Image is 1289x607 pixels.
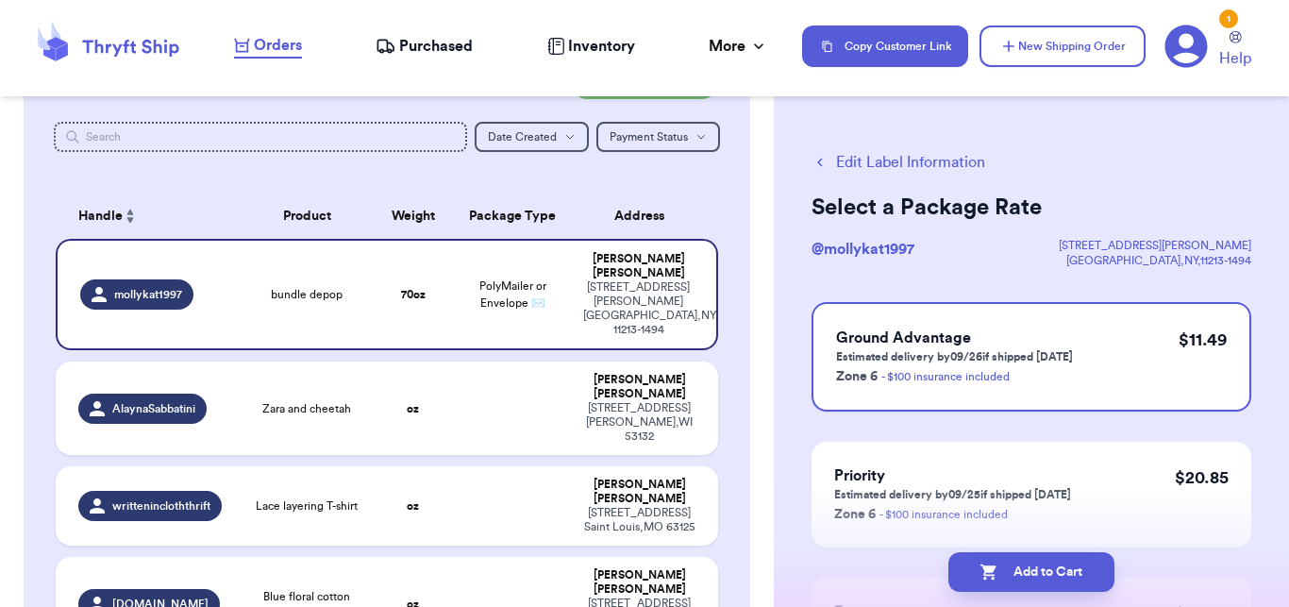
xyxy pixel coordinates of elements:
[256,498,358,514] span: Lace layering T-shirt
[54,122,467,152] input: Search
[812,151,985,174] button: Edit Label Information
[583,478,695,506] div: [PERSON_NAME] [PERSON_NAME]
[78,207,123,227] span: Handle
[1059,253,1251,268] div: [GEOGRAPHIC_DATA] , NY , 11213-1494
[399,35,473,58] span: Purchased
[1175,464,1229,491] p: $ 20.85
[262,401,351,416] span: Zara and cheetah
[948,552,1114,592] button: Add to Cart
[583,252,694,280] div: [PERSON_NAME] [PERSON_NAME]
[123,205,138,228] button: Sort ascending
[583,568,695,597] div: [PERSON_NAME] [PERSON_NAME]
[241,194,373,239] th: Product
[1219,31,1251,70] a: Help
[610,131,688,143] span: Payment Status
[583,373,695,401] div: [PERSON_NAME] [PERSON_NAME]
[834,508,876,521] span: Zone 6
[376,35,473,58] a: Purchased
[836,330,971,346] span: Ground Advantage
[112,401,195,416] span: AlaynaSabbatini
[234,34,302,59] a: Orders
[568,35,635,58] span: Inventory
[1164,25,1208,68] a: 1
[1219,47,1251,70] span: Help
[979,25,1146,67] button: New Shipping Order
[812,242,914,257] span: @ mollykat1997
[802,25,968,67] button: Copy Customer Link
[401,289,426,300] strong: 70 oz
[488,131,557,143] span: Date Created
[583,280,694,337] div: [STREET_ADDRESS][PERSON_NAME] [GEOGRAPHIC_DATA] , NY 11213-1494
[881,371,1010,382] a: - $100 insurance included
[879,509,1008,520] a: - $100 insurance included
[453,194,572,239] th: Package Type
[112,498,210,514] span: writtenincloththrift
[834,468,885,483] span: Priority
[374,194,453,239] th: Weight
[1219,9,1238,28] div: 1
[836,370,878,383] span: Zone 6
[114,287,182,302] span: mollykat1997
[836,349,1073,364] p: Estimated delivery by 09/26 if shipped [DATE]
[407,500,419,512] strong: oz
[479,280,546,309] span: PolyMailer or Envelope ✉️
[407,403,419,414] strong: oz
[547,35,635,58] a: Inventory
[583,401,695,444] div: [STREET_ADDRESS] [PERSON_NAME] , WI 53132
[271,287,343,302] span: bundle depop
[812,193,1251,223] h2: Select a Package Rate
[475,122,589,152] button: Date Created
[834,487,1071,502] p: Estimated delivery by 09/25 if shipped [DATE]
[254,34,302,57] span: Orders
[1179,327,1227,353] p: $ 11.49
[709,35,768,58] div: More
[583,506,695,534] div: [STREET_ADDRESS] Saint Louis , MO 63125
[572,194,718,239] th: Address
[596,122,720,152] button: Payment Status
[1059,238,1251,253] div: [STREET_ADDRESS][PERSON_NAME]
